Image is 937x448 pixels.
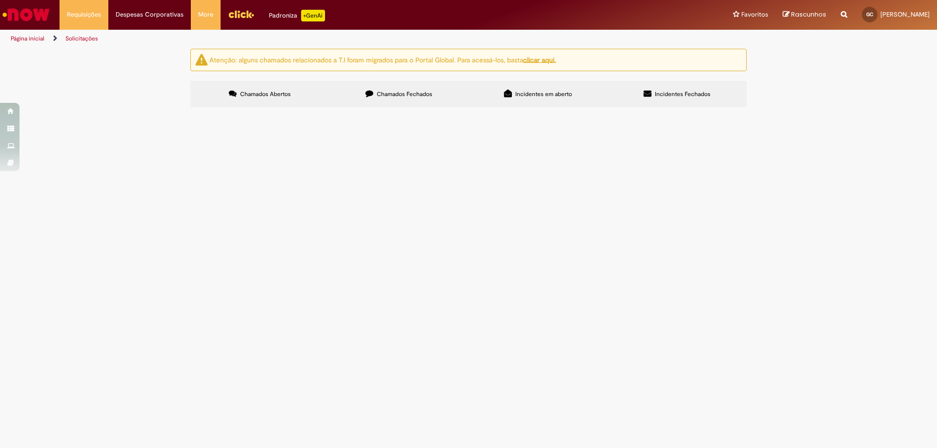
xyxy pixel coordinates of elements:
[209,55,556,64] ng-bind-html: Atenção: alguns chamados relacionados a T.I foram migrados para o Portal Global. Para acessá-los,...
[515,90,572,98] span: Incidentes em aberto
[301,10,325,21] p: +GenAi
[228,7,254,21] img: click_logo_yellow_360x200.png
[11,35,44,42] a: Página inicial
[67,10,101,19] span: Requisições
[1,5,51,24] img: ServiceNow
[866,11,873,18] span: GC
[741,10,768,19] span: Favoritos
[198,10,213,19] span: More
[655,90,711,98] span: Incidentes Fechados
[269,10,325,21] div: Padroniza
[783,10,826,19] a: Rascunhos
[377,90,432,98] span: Chamados Fechados
[65,35,98,42] a: Solicitações
[880,10,930,19] span: [PERSON_NAME]
[523,55,556,64] a: clicar aqui.
[7,30,617,48] ul: Trilhas de página
[116,10,183,19] span: Despesas Corporativas
[240,90,291,98] span: Chamados Abertos
[791,10,826,19] span: Rascunhos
